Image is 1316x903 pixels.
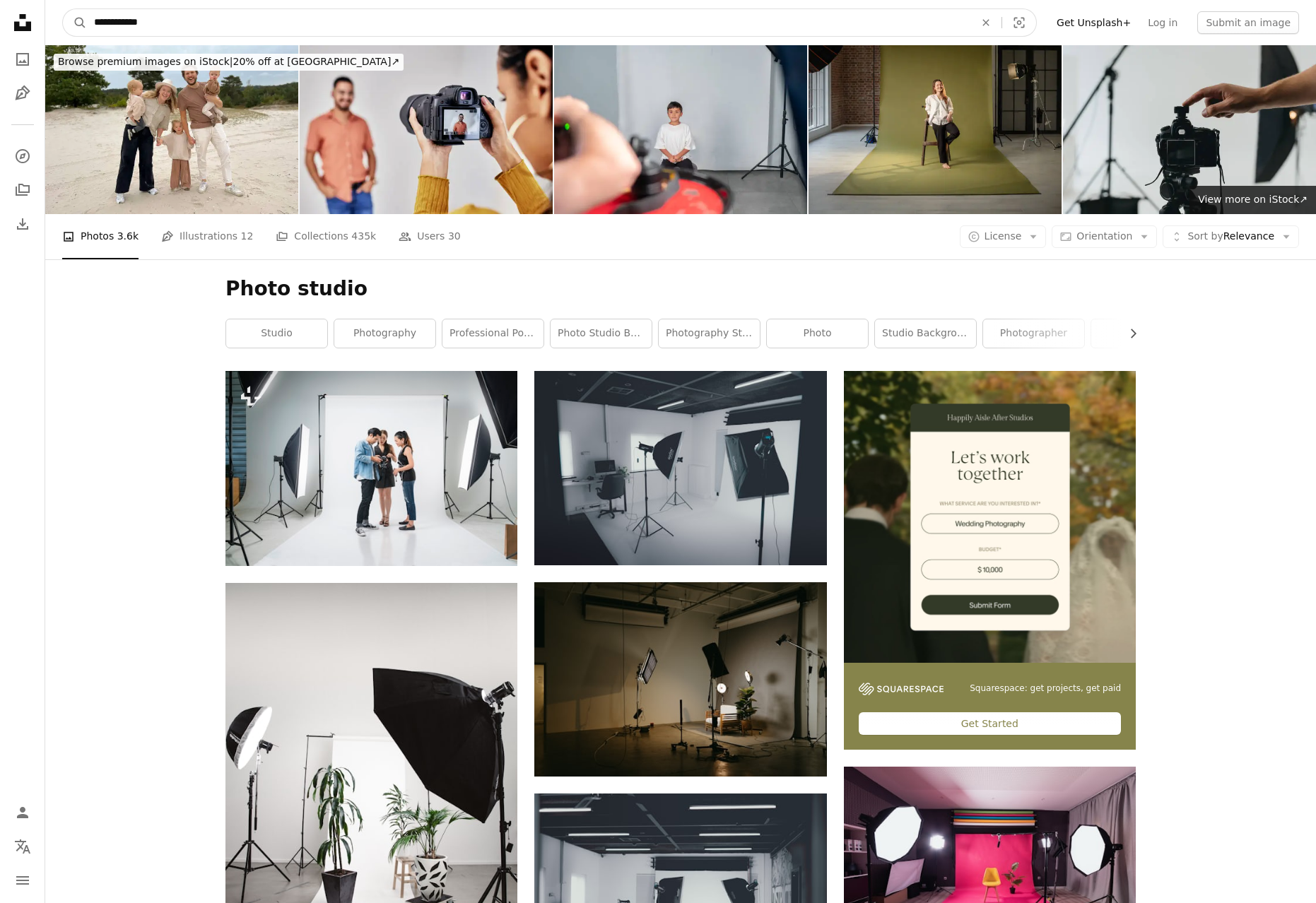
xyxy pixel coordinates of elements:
span: 12 [241,228,254,244]
a: studio [226,319,327,348]
a: Collections [8,176,37,204]
a: Log in [1139,11,1186,34]
a: Home — Unsplash [8,8,37,40]
button: Sort byRelevance [1163,225,1299,248]
a: camera [1091,319,1192,348]
button: Clear [970,9,1001,36]
img: behind the scene of Professional photo shooting at the studio: a beautiful young asian model is s... [225,371,517,566]
span: View more on iStock ↗ [1198,194,1308,205]
a: photo [767,319,868,348]
img: digital photo camera on tripod [1063,45,1316,214]
span: Orientation [1076,230,1132,242]
span: License [985,230,1022,242]
a: professional portrait [442,319,544,348]
a: photographer [983,319,1084,348]
a: photo studio background [551,319,652,348]
a: photography studio [659,319,760,348]
a: black and white music stand [534,884,826,897]
span: Sort by [1187,230,1223,242]
img: Woman, studio photography and camera with man, model and vision for fashion, magazine or designer... [300,45,553,214]
img: Posing young family during a holiday walk [45,45,298,214]
a: View more on iStock↗ [1189,186,1316,214]
a: Log in / Sign up [8,798,37,827]
a: Photos [8,45,37,73]
button: Submit an image [1197,11,1299,34]
span: 20% off at [GEOGRAPHIC_DATA] ↗ [58,56,399,67]
button: Search Unsplash [63,9,87,36]
a: Users 30 [399,214,461,259]
span: Browse premium images on iStock | [58,56,233,67]
a: Download History [8,210,37,238]
a: Explore [8,142,37,170]
span: Squarespace: get projects, get paid [970,683,1121,695]
span: Relevance [1187,230,1274,244]
span: 435k [351,228,376,244]
img: file-1747939142011-51e5cc87e3c9 [859,683,944,695]
button: Menu [8,866,37,895]
img: file-1747939393036-2c53a76c450aimage [844,371,1136,663]
img: Female model poses confidently with hands on the chair. [809,45,1062,214]
button: License [960,225,1047,248]
a: a room with a table and chairs [534,673,826,685]
a: black and gray music stand [534,461,826,474]
a: behind the scene of Professional photo shooting at the studio: a beautiful young asian model is s... [225,461,517,474]
a: photography [334,319,435,348]
a: Squarespace: get projects, get paidGet Started [844,371,1136,750]
a: Collections 435k [276,214,376,259]
button: Orientation [1052,225,1157,248]
button: Language [8,832,37,861]
img: a room with a table and chairs [534,582,826,777]
h1: Photo studio [225,276,1136,302]
form: Find visuals sitewide [62,8,1037,37]
a: Browse premium images on iStock|20% off at [GEOGRAPHIC_DATA]↗ [45,45,412,79]
a: Get Unsplash+ [1048,11,1139,34]
img: black and gray music stand [534,371,826,565]
button: scroll list to the right [1120,319,1136,348]
a: three green linear leafed plants beside softbox [225,795,517,808]
img: Professional Photographer Taking Photos Of A Child In Photo Studio [554,45,807,214]
span: 30 [448,228,461,244]
a: studio background [875,319,976,348]
a: Illustrations [8,79,37,107]
button: Visual search [1002,9,1036,36]
a: a photo studio with a pink backdrop and a yellow chair [844,857,1136,870]
div: Get Started [859,712,1121,735]
a: Illustrations 12 [161,214,253,259]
